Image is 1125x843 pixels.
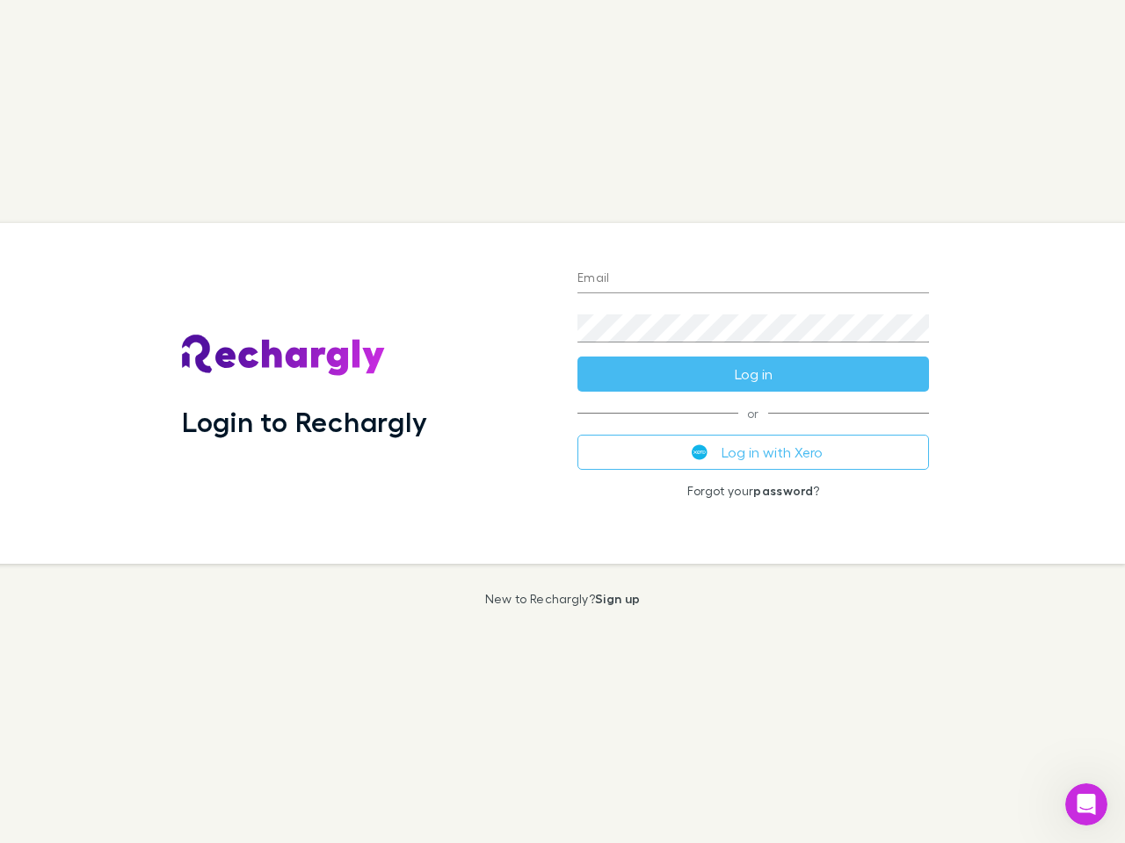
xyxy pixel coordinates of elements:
a: password [753,483,813,498]
button: Log in [577,357,929,392]
h1: Login to Rechargly [182,405,427,438]
iframe: Intercom live chat [1065,783,1107,825]
button: Log in with Xero [577,435,929,470]
p: New to Rechargly? [485,592,641,606]
img: Xero's logo [692,444,708,460]
span: or [577,413,929,414]
a: Sign up [595,591,640,606]
p: Forgot your ? [577,484,929,498]
img: Rechargly's Logo [182,335,386,377]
